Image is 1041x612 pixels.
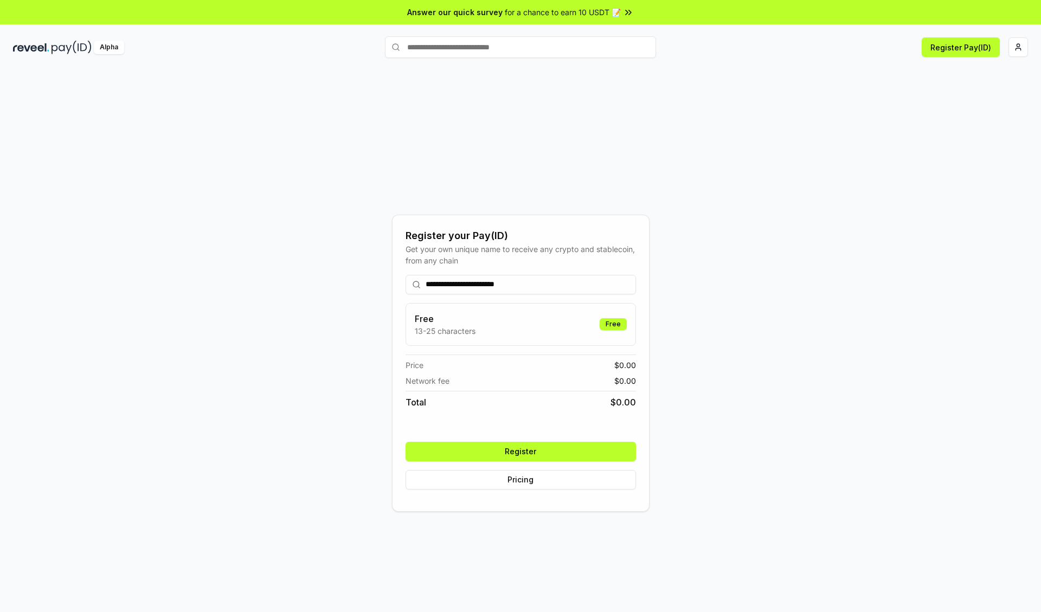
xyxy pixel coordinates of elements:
[415,312,475,325] h3: Free
[406,359,423,371] span: Price
[406,396,426,409] span: Total
[52,41,92,54] img: pay_id
[505,7,621,18] span: for a chance to earn 10 USDT 📝
[406,470,636,489] button: Pricing
[13,41,49,54] img: reveel_dark
[406,228,636,243] div: Register your Pay(ID)
[406,243,636,266] div: Get your own unique name to receive any crypto and stablecoin, from any chain
[407,7,503,18] span: Answer our quick survey
[406,375,449,386] span: Network fee
[94,41,124,54] div: Alpha
[600,318,627,330] div: Free
[922,37,1000,57] button: Register Pay(ID)
[614,359,636,371] span: $ 0.00
[614,375,636,386] span: $ 0.00
[415,325,475,337] p: 13-25 characters
[406,442,636,461] button: Register
[611,396,636,409] span: $ 0.00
